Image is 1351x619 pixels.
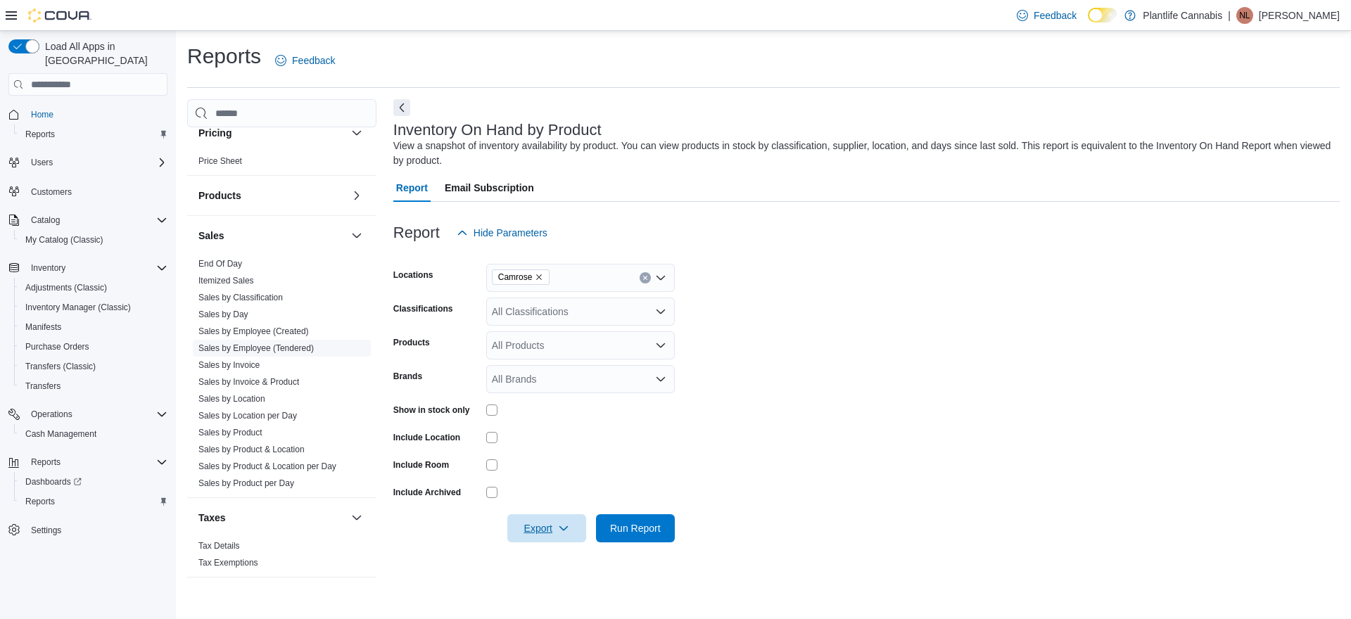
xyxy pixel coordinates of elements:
a: Sales by Location [198,394,265,404]
button: Remove Camrose from selection in this group [535,273,543,281]
span: End Of Day [198,258,242,269]
button: Cash Management [14,424,173,444]
a: Dashboards [20,473,87,490]
button: Transfers (Classic) [14,357,173,376]
button: Products [348,187,365,204]
button: Operations [25,406,78,423]
span: Reports [20,126,167,143]
span: Home [31,109,53,120]
span: Sales by Location [198,393,265,404]
a: Manifests [20,319,67,336]
a: Sales by Invoice & Product [198,377,299,387]
span: Reports [20,493,167,510]
span: NL [1239,7,1250,24]
button: Reports [25,454,66,471]
span: Cash Management [25,428,96,440]
div: Pricing [187,153,376,175]
a: Settings [25,522,67,539]
span: Feedback [292,53,335,68]
button: My Catalog (Classic) [14,230,173,250]
button: Reports [14,492,173,511]
span: Export [516,514,578,542]
a: Sales by Location per Day [198,411,297,421]
span: Sales by Product & Location per Day [198,461,336,472]
div: Sales [187,255,376,497]
p: | [1228,7,1231,24]
span: Customers [31,186,72,198]
span: Sales by Invoice [198,359,260,371]
span: Sales by Product & Location [198,444,305,455]
button: Users [25,154,58,171]
span: Manifests [20,319,167,336]
button: Inventory Manager (Classic) [14,298,173,317]
button: Purchase Orders [14,337,173,357]
a: Feedback [269,46,341,75]
span: My Catalog (Classic) [25,234,103,245]
a: Transfers (Classic) [20,358,101,375]
span: Hide Parameters [474,226,547,240]
h3: Pricing [198,126,231,140]
button: Open list of options [655,272,666,283]
p: [PERSON_NAME] [1259,7,1340,24]
button: Home [3,104,173,125]
button: Next [393,99,410,116]
a: Inventory Manager (Classic) [20,299,137,316]
a: Sales by Employee (Tendered) [198,343,314,353]
span: Feedback [1034,8,1077,23]
span: Settings [31,525,61,536]
button: Run Report [596,514,675,542]
label: Products [393,337,430,348]
a: Cash Management [20,426,102,442]
button: Hide Parameters [451,219,553,247]
h3: Taxes [198,511,226,525]
button: Reports [14,125,173,144]
button: Manifests [14,317,173,337]
span: Users [31,157,53,168]
span: Cash Management [20,426,167,442]
a: Sales by Product & Location [198,445,305,454]
img: Cova [28,8,91,23]
button: Inventory [3,258,173,278]
p: Plantlife Cannabis [1143,7,1222,24]
a: Tax Exemptions [198,558,258,568]
span: Camrose [498,270,533,284]
label: Classifications [393,303,453,314]
a: Sales by Classification [198,293,283,302]
span: Sales by Product [198,427,262,438]
span: Sales by Location per Day [198,410,297,421]
span: Manifests [25,321,61,333]
button: Sales [348,227,365,244]
a: Itemized Sales [198,276,254,286]
a: My Catalog (Classic) [20,231,109,248]
label: Include Location [393,432,460,443]
span: Inventory Manager (Classic) [25,302,131,313]
nav: Complex example [8,98,167,577]
span: Purchase Orders [25,341,89,352]
span: Sales by Employee (Created) [198,326,309,337]
h3: Products [198,189,241,203]
span: Tax Details [198,540,240,551]
span: Itemized Sales [198,275,254,286]
button: Clear input [640,272,651,283]
span: Camrose [492,269,550,285]
button: Catalog [25,212,65,229]
button: Catalog [3,210,173,230]
button: Taxes [348,509,365,526]
a: Sales by Product per Day [198,478,294,488]
span: Dashboards [20,473,167,490]
a: Home [25,106,59,123]
span: Sales by Classification [198,292,283,303]
a: Tax Details [198,541,240,551]
h3: Sales [198,229,224,243]
div: Taxes [187,537,376,577]
a: Adjustments (Classic) [20,279,113,296]
button: Adjustments (Classic) [14,278,173,298]
span: Users [25,154,167,171]
span: Adjustments (Classic) [25,282,107,293]
span: Sales by Product per Day [198,478,294,489]
button: Open list of options [655,374,666,385]
span: Settings [25,521,167,539]
span: Inventory [31,262,65,274]
span: Inventory Manager (Classic) [20,299,167,316]
h1: Reports [187,42,261,70]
